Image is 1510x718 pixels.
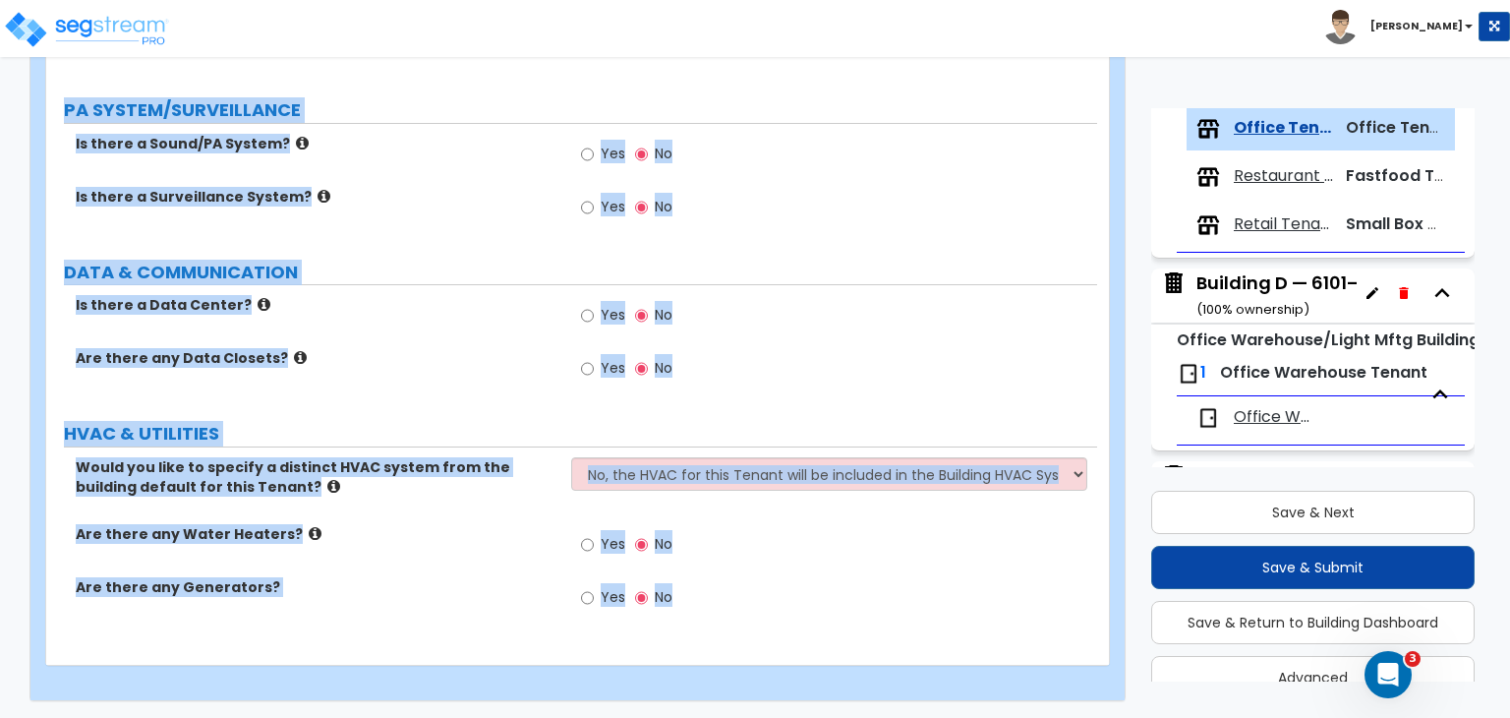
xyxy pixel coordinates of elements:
[76,577,556,597] label: Are there any Generators?
[327,479,340,494] i: click for more info!
[76,457,556,497] label: Would you like to specify a distinct HVAC system from the building default for this Tenant?
[581,305,594,327] input: Yes
[1365,651,1412,698] iframe: Intercom live chat
[258,297,270,312] i: click for more info!
[601,197,625,216] span: Yes
[635,144,648,165] input: No
[1234,117,1333,140] span: Office Tenants
[1234,165,1333,188] span: Restaurant Tenant
[1346,164,1481,187] span: Fastfood Tenant
[1405,651,1421,667] span: 3
[655,197,672,216] span: No
[601,534,625,554] span: Yes
[64,421,1097,447] label: HVAC & UTILITIES
[1196,165,1220,189] img: tenants.png
[1196,406,1220,430] img: door.png
[3,10,170,49] img: logo_pro_r.png
[655,534,672,554] span: No
[1196,117,1220,141] img: tenants.png
[655,587,672,607] span: No
[64,97,1097,123] label: PA SYSTEM/SURVEILLANCE
[1161,463,1357,513] span: Building D — 6101–6155 Corporate Dr
[581,358,594,380] input: Yes
[635,197,648,218] input: No
[76,134,556,153] label: Is there a Sound/PA System?
[1161,463,1187,489] img: building.svg
[581,197,594,218] input: Yes
[1177,329,1480,351] small: Office Warehouse/Light Mftg Building
[635,534,648,556] input: No
[1161,270,1357,321] span: Building D — 6101–6155 Corporate Dr
[76,348,556,368] label: Are there any Data Closets?
[1151,546,1475,589] button: Save & Submit
[635,358,648,380] input: No
[655,305,672,325] span: No
[1151,601,1475,644] button: Save & Return to Building Dashboard
[296,136,309,150] i: click for more info!
[601,358,625,378] span: Yes
[1151,656,1475,699] button: Advanced
[76,524,556,544] label: Are there any Water Heaters?
[1234,406,1317,429] span: Office Warehouse Tenant
[1234,213,1333,236] span: Retail Tenant
[635,587,648,609] input: No
[601,587,625,607] span: Yes
[581,534,594,556] input: Yes
[1370,19,1463,33] b: [PERSON_NAME]
[318,189,330,204] i: click for more info!
[601,305,625,325] span: Yes
[1220,361,1427,384] span: Office Warehouse Tenant
[1196,300,1309,319] small: ( 100 % ownership)
[1200,361,1206,384] span: 1
[581,587,594,609] input: Yes
[76,295,556,315] label: Is there a Data Center?
[76,187,556,207] label: Is there a Surveillance System?
[1323,10,1358,44] img: avatar.png
[294,350,307,365] i: click for more info!
[1196,213,1220,237] img: tenants.png
[1161,270,1187,296] img: building.svg
[309,526,321,541] i: click for more info!
[64,260,1097,285] label: DATA & COMMUNICATION
[635,305,648,327] input: No
[1346,116,1457,139] span: Office Tenant
[1151,491,1475,534] button: Save & Next
[1177,362,1200,386] img: door.png
[655,144,672,163] span: No
[655,358,672,378] span: No
[581,144,594,165] input: Yes
[601,144,625,163] span: Yes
